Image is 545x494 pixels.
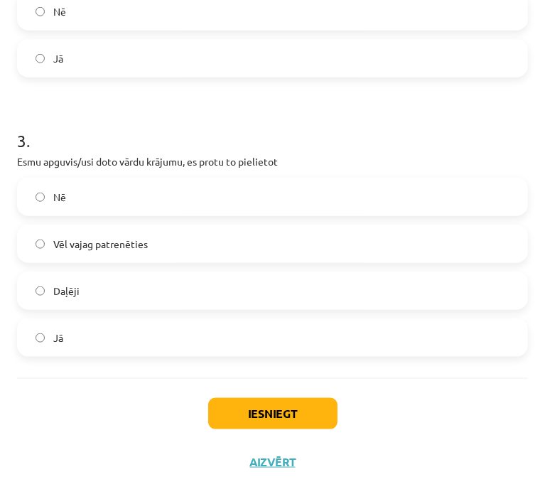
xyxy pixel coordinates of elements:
[36,193,45,202] input: Nē
[53,190,66,205] span: Nē
[246,455,300,469] button: Aizvērt
[36,333,45,343] input: Jā
[17,106,528,150] h1: 3 .
[208,398,338,429] button: Iesniegt
[53,51,63,66] span: Jā
[36,286,45,296] input: Daļēji
[53,284,80,299] span: Daļēji
[53,237,148,252] span: Vēl vajag patrenēties
[53,331,63,345] span: Jā
[17,154,528,169] p: Esmu apguvis/usi doto vārdu krājumu, es protu to pielietot
[53,4,66,19] span: Nē
[36,54,45,63] input: Jā
[36,7,45,16] input: Nē
[36,240,45,249] input: Vēl vajag patrenēties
